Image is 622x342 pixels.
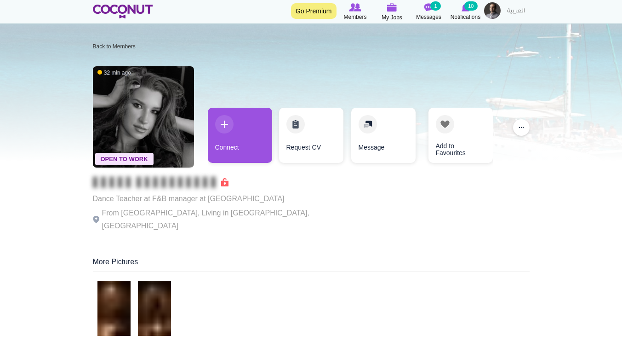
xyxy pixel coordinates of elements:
[416,12,441,22] span: Messages
[462,3,469,12] img: Notifications
[430,1,440,11] small: 1
[451,12,480,22] span: Notifications
[208,108,272,163] a: Connect
[387,3,397,12] img: My Jobs
[97,69,131,77] span: 32 min ago
[291,3,337,19] a: Go Premium
[374,2,411,22] a: My Jobs My Jobs
[351,108,416,163] a: Message
[464,1,477,11] small: 10
[422,108,486,168] div: 4 / 4
[424,3,434,12] img: Messages
[350,108,415,168] div: 3 / 4
[428,108,493,163] a: Add to Favourites
[93,178,228,187] span: Connect to Unlock the Profile
[93,207,346,232] p: From [GEOGRAPHIC_DATA], Living in [GEOGRAPHIC_DATA], [GEOGRAPHIC_DATA]
[95,153,154,165] span: Open To Work
[93,43,136,50] a: Back to Members
[279,108,343,168] div: 2 / 4
[513,119,530,136] button: ...
[93,5,153,18] img: Home
[93,192,346,205] p: Dance Teacher at F&B manager at [GEOGRAPHIC_DATA]
[349,3,361,12] img: Browse Members
[208,108,272,168] div: 1 / 4
[343,12,366,22] span: Members
[447,2,484,22] a: Notifications Notifications 10
[279,108,343,163] a: Request CV
[382,13,402,22] span: My Jobs
[93,257,530,272] div: More Pictures
[337,2,374,22] a: Browse Members Members
[502,2,530,21] a: العربية
[411,2,447,22] a: Messages Messages 1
